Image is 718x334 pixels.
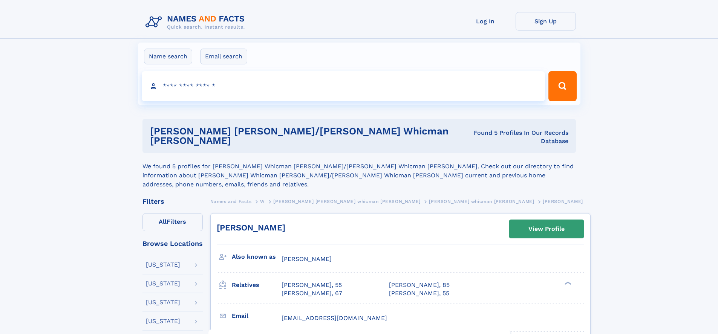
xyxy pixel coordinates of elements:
[142,240,203,247] div: Browse Locations
[142,71,545,101] input: search input
[389,289,449,297] a: [PERSON_NAME], 55
[260,199,265,204] span: W
[528,220,565,238] div: View Profile
[200,49,247,64] label: Email search
[232,279,282,291] h3: Relatives
[142,213,203,231] label: Filters
[548,71,576,101] button: Search Button
[146,318,180,324] div: [US_STATE]
[282,255,332,262] span: [PERSON_NAME]
[146,299,180,305] div: [US_STATE]
[260,197,265,206] a: W
[543,199,583,204] span: [PERSON_NAME]
[466,129,568,145] div: Found 5 Profiles In Our Records Database
[282,289,342,297] a: [PERSON_NAME], 67
[282,281,342,289] a: [PERSON_NAME], 55
[217,223,285,232] a: [PERSON_NAME]
[159,218,167,225] span: All
[142,12,251,32] img: Logo Names and Facts
[516,12,576,31] a: Sign Up
[273,199,420,204] span: [PERSON_NAME] [PERSON_NAME] whicman [PERSON_NAME]
[142,198,203,205] div: Filters
[429,199,534,204] span: [PERSON_NAME] whicman [PERSON_NAME]
[273,197,420,206] a: [PERSON_NAME] [PERSON_NAME] whicman [PERSON_NAME]
[429,197,534,206] a: [PERSON_NAME] whicman [PERSON_NAME]
[232,250,282,263] h3: Also known as
[146,262,180,268] div: [US_STATE]
[142,153,576,189] div: We found 5 profiles for [PERSON_NAME] Whicman [PERSON_NAME]/[PERSON_NAME] Whicman [PERSON_NAME]. ...
[509,220,584,238] a: View Profile
[563,281,572,286] div: ❯
[282,314,387,322] span: [EMAIL_ADDRESS][DOMAIN_NAME]
[210,197,252,206] a: Names and Facts
[144,49,192,64] label: Name search
[455,12,516,31] a: Log In
[150,127,466,145] h1: [PERSON_NAME] [PERSON_NAME]/[PERSON_NAME] Whicman [PERSON_NAME]
[146,281,180,287] div: [US_STATE]
[389,281,450,289] a: [PERSON_NAME], 85
[232,310,282,322] h3: Email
